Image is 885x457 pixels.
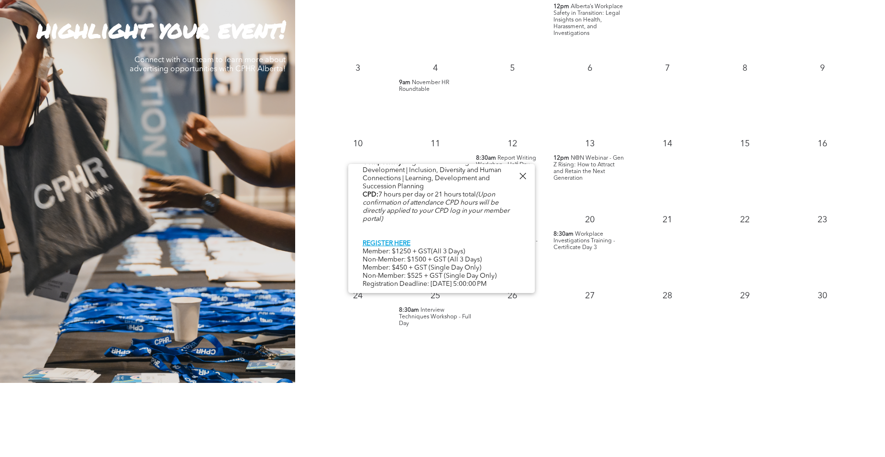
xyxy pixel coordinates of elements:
span: N@N Webinar - Gen Z Rising: How to Attract and Retain the Next Generation [553,155,624,181]
p: 8 [736,60,753,77]
span: Workplace Investigations Training - Certificate Day 3 [553,231,615,250]
p: 6 [581,60,598,77]
p: 21 [659,211,676,228]
span: 12pm [553,3,569,10]
p: 14 [659,135,676,152]
p: 10 [349,135,366,152]
p: 20 [581,211,598,228]
span: November HR Roundtable [399,80,449,92]
p: 4 [427,60,444,77]
b: CPD: [363,191,378,198]
p: 9 [814,60,831,77]
a: REGISTER HERE [363,240,410,247]
p: 22 [736,211,753,228]
span: Alberta’s Workplace Safety in Transition: Legal Insights on Health, Harassment, and Investigations [553,4,623,36]
p: 28 [659,287,676,305]
strong: highlight your event! [37,12,286,46]
p: 3 [349,60,366,77]
p: 12 [504,135,521,152]
p: 30 [814,287,831,305]
p: 27 [581,287,598,305]
span: 9am [399,79,410,86]
span: 8:30am [553,231,574,238]
p: 26 [504,287,521,305]
p: 5 [504,60,521,77]
p: 15 [736,135,753,152]
p: 24 [349,287,366,305]
span: 8:30am [476,155,496,162]
span: Connect with our team to learn more about advertising opportunities with CPHR Alberta! [130,56,286,73]
p: 13 [581,135,598,152]
p: 25 [427,287,444,305]
span: Report Writing Workshop - Half Day [476,155,536,168]
p: 11 [427,135,444,152]
p: 7 [659,60,676,77]
span: 12pm [553,155,569,162]
span: Interview Techniques Workshop - Full Day [399,307,471,326]
p: 29 [736,287,753,305]
p: 16 [814,135,831,152]
p: 23 [814,211,831,228]
span: 8:30am [399,307,419,314]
